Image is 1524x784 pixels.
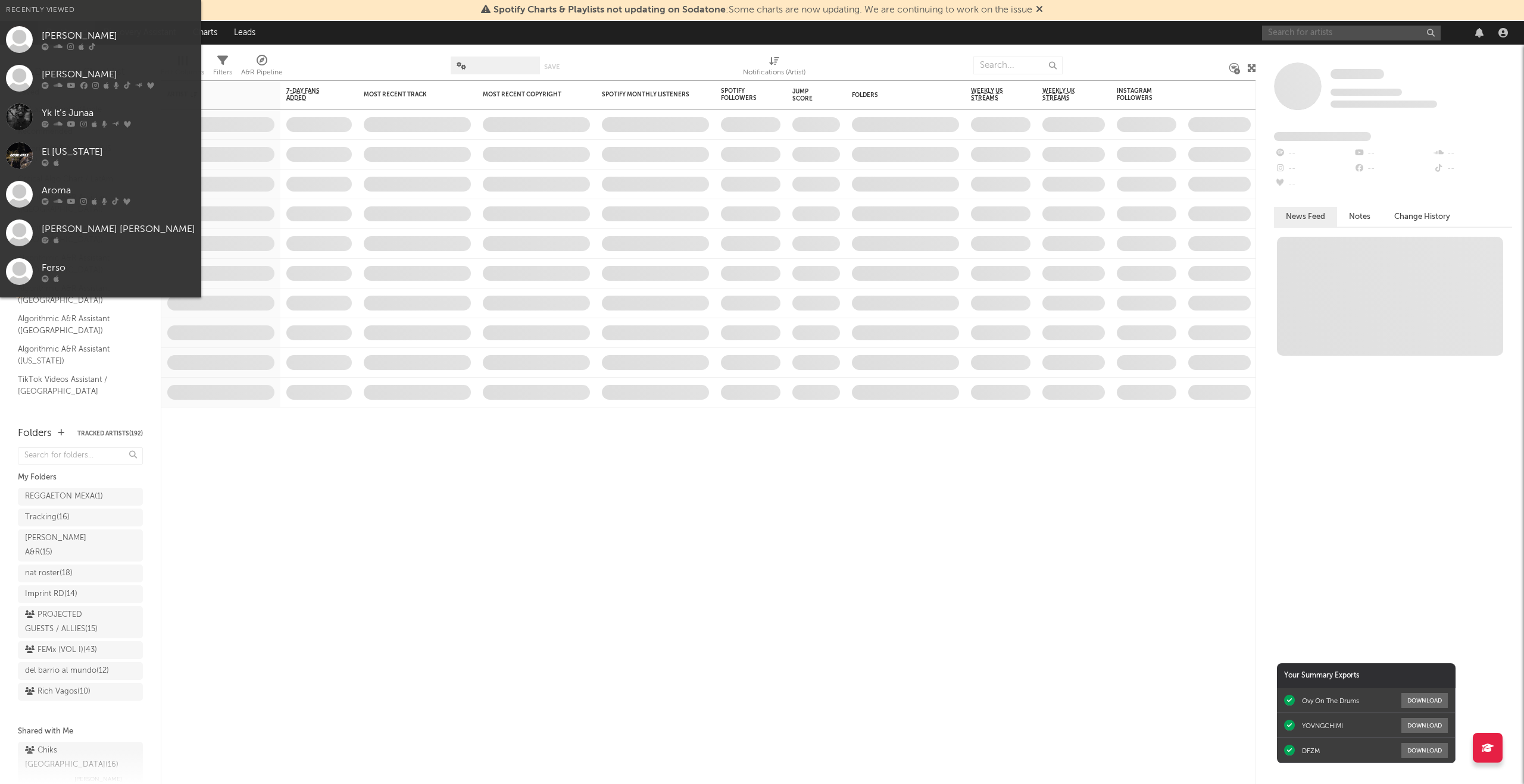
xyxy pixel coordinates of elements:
div: El [US_STATE] [42,145,195,159]
a: Some Artist [1331,68,1384,80]
input: Search for folders... [18,447,143,465]
div: PROJECTED GUESTS / ALLIES ( 15 ) [25,608,109,636]
button: Change History [1382,207,1462,227]
div: Folders [18,427,52,441]
div: Spotify Monthly Listeners [602,91,691,98]
button: Download [1401,743,1448,758]
a: nat roster(18) [18,565,143,582]
div: A&R Pipeline [241,51,283,85]
span: : Some charts are now updating. We are continuing to work on the issue [494,5,1032,15]
div: Chiks [GEOGRAPHIC_DATA] ( 16 ) [25,744,133,772]
div: A&R Pipeline [241,65,283,80]
div: Recently Viewed [6,3,195,17]
button: Download [1401,718,1448,733]
a: TikTok Videos Assistant / [GEOGRAPHIC_DATA] [18,373,131,397]
div: Yk It’s Junaa [42,106,195,121]
div: -- [1274,161,1353,177]
div: FEMx (VOL I) ( 43 ) [25,643,97,657]
div: nat roster ( 18 ) [25,566,73,581]
a: Charts [185,21,226,45]
div: -- [1433,161,1512,177]
span: 7-Day Fans Added [286,87,334,102]
div: YOVNGCHIMI [1302,722,1343,730]
div: Your Summary Exports [1277,663,1456,688]
a: [PERSON_NAME] A&R(15) [18,529,143,562]
a: Leads [226,21,264,45]
div: Ferso [42,261,195,275]
input: Search for artists [1262,26,1441,40]
button: Download [1401,693,1448,708]
div: Shared with Me [18,725,143,739]
div: del barrio al mundo ( 12 ) [25,664,109,678]
div: [PERSON_NAME] [42,68,195,82]
a: Algorithmic A&R Assistant ([US_STATE]) [18,343,131,367]
a: Tracking(16) [18,509,143,526]
div: -- [1433,146,1512,161]
div: Filters [213,51,232,85]
div: -- [1274,177,1353,192]
div: Filters [213,65,232,80]
div: Notifications (Artist) [743,51,805,85]
div: [PERSON_NAME] [42,29,195,43]
div: -- [1274,146,1353,161]
div: Notifications (Artist) [743,65,805,80]
a: PROJECTED GUESTS / ALLIES(15) [18,606,143,638]
div: Artist [167,91,257,98]
div: Instagram Followers [1117,87,1158,102]
div: My Folders [18,471,143,485]
a: Algorithmic A&R Assistant ([GEOGRAPHIC_DATA]) [18,312,131,337]
div: Imprint RD ( 14 ) [25,587,77,601]
button: News Feed [1274,207,1337,227]
div: DFZM [1302,747,1320,755]
span: Fans Added by Platform [1274,132,1371,141]
span: Spotify Charts & Playlists not updating on Sodatone [494,5,726,15]
div: Folders [852,92,941,99]
span: Weekly US Streams [971,87,1013,102]
span: Dismiss [1036,5,1043,15]
span: Weekly UK Streams [1042,87,1087,102]
div: Jump Score [792,88,822,102]
button: Tracked Artists(192) [77,431,143,437]
a: Rich Vagos(10) [18,683,143,701]
div: -- [1353,146,1432,161]
input: Search... [973,57,1063,74]
div: Ovy On The Drums [1302,697,1359,705]
div: [PERSON_NAME] [PERSON_NAME] [42,222,195,237]
a: REGGAETON MEXA(1) [18,488,143,506]
div: Aroma [42,184,195,198]
span: Some Artist [1331,69,1384,79]
div: Spotify Followers [721,87,763,102]
button: Notes [1337,207,1382,227]
div: REGGAETON MEXA ( 1 ) [25,490,103,504]
a: Imprint RD(14) [18,585,143,603]
a: del barrio al mundo(12) [18,662,143,680]
a: TikTok Sounds Assistant / [GEOGRAPHIC_DATA] [18,403,131,428]
div: Most Recent Track [364,91,453,98]
div: -- [1353,161,1432,177]
div: Most Recent Copyright [483,91,572,98]
span: 0 fans last week [1331,101,1437,108]
div: [PERSON_NAME] A&R ( 15 ) [25,531,109,560]
button: Save [544,64,560,70]
div: Tracking ( 16 ) [25,510,70,525]
a: FEMx (VOL I)(43) [18,641,143,659]
span: Tracking Since: [DATE] [1331,89,1402,96]
div: Rich Vagos ( 10 ) [25,685,90,699]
